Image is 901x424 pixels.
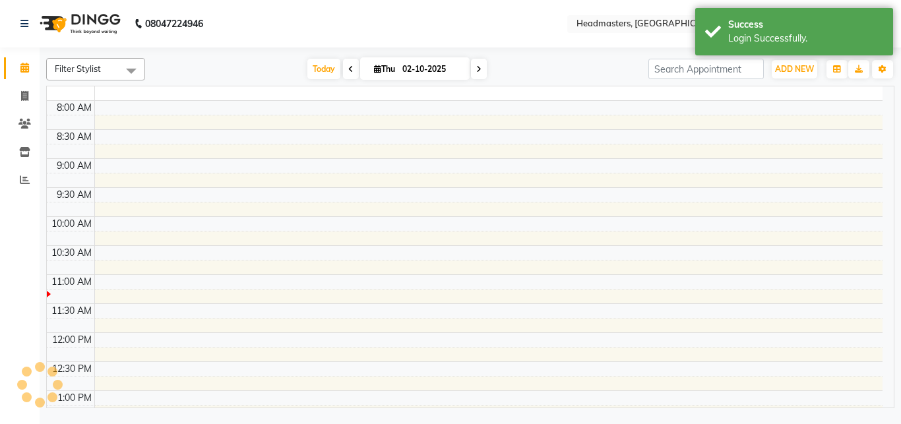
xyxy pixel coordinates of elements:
[54,101,94,115] div: 8:00 AM
[49,333,94,347] div: 12:00 PM
[55,63,101,74] span: Filter Stylist
[371,64,398,74] span: Thu
[772,60,817,78] button: ADD NEW
[49,217,94,231] div: 10:00 AM
[54,130,94,144] div: 8:30 AM
[49,246,94,260] div: 10:30 AM
[54,159,94,173] div: 9:00 AM
[648,59,764,79] input: Search Appointment
[49,362,94,376] div: 12:30 PM
[398,59,464,79] input: 2025-10-02
[775,64,814,74] span: ADD NEW
[728,32,883,45] div: Login Successfully.
[49,304,94,318] div: 11:30 AM
[55,391,94,405] div: 1:00 PM
[145,5,203,42] b: 08047224946
[307,59,340,79] span: Today
[728,18,883,32] div: Success
[54,188,94,202] div: 9:30 AM
[49,275,94,289] div: 11:00 AM
[34,5,124,42] img: logo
